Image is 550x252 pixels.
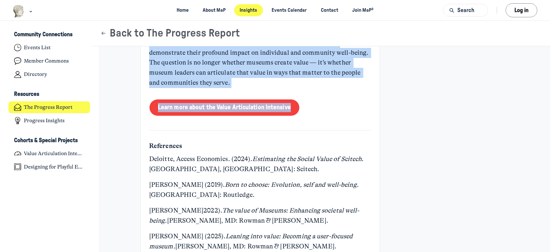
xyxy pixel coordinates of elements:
a: Events Calendar [266,4,312,16]
h4: Value Articulation Intensive (Cultural Leadership Lab) [24,150,85,157]
em: Leaning into value: Becoming a user-focused museum. [149,232,354,250]
a: The Progress Report [8,101,90,113]
h4: Designing for Playful Engagement [24,164,85,170]
h4: The Progress Report [24,104,72,111]
a: Contact [315,4,344,16]
a: Insights [234,4,263,16]
button: Log in [506,3,537,17]
a: Value Articulation Intensive (Cultural Leadership Lab) [8,147,90,159]
h4: Directory [24,71,47,78]
a: Learn more about the Value Articulation Intensive [149,99,299,116]
a: Progress Insights [8,115,90,127]
a: About MaP [197,4,231,16]
button: ResourcesCollapse space [8,89,90,100]
em: Born to choose: Evolution, self and well-being. [225,181,359,188]
p: [PERSON_NAME] (2019). [GEOGRAPHIC_DATA]: Routledge. [149,180,371,200]
h4: Events List [24,44,51,51]
button: Museums as Progress logo [13,4,34,18]
a: Home [171,4,195,16]
p: Deloitte, Access Economics. (2024). . [GEOGRAPHIC_DATA], [GEOGRAPHIC_DATA]: Scitech. [149,154,371,174]
a: Events List [8,42,90,54]
h3: Community Connections [14,31,72,38]
img: Museums as Progress logo [13,5,25,18]
p: [PERSON_NAME]2022). [PERSON_NAME], MD: Rowman & [PERSON_NAME]. [149,206,371,226]
h3: Cohorts & Special Projects [14,137,78,144]
a: Member Commons [8,55,90,67]
p: [PERSON_NAME] (2025). [PERSON_NAME], MD: Rowman & [PERSON_NAME]. [149,231,371,252]
strong: References [149,142,182,150]
a: Directory [8,68,90,81]
p: As we continue to refine both the research methods and the communication strategies, one thing re... [149,28,371,88]
em: Estimating the Social Value of Scitech [252,155,362,163]
a: Designing for Playful Engagement [8,161,90,173]
button: Cohorts & Special ProjectsCollapse space [8,135,90,146]
h4: Progress Insights [24,117,65,124]
a: Join MaP³ [347,4,379,16]
em: The value of Museums: Enhancing societal well-being. [149,207,359,224]
h4: Member Commons [24,58,69,64]
header: Page Header [92,21,550,46]
h3: Resources [14,91,39,98]
button: Community ConnectionsCollapse space [8,29,90,40]
button: Search [443,4,488,17]
button: Back to The Progress Report [100,27,240,40]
